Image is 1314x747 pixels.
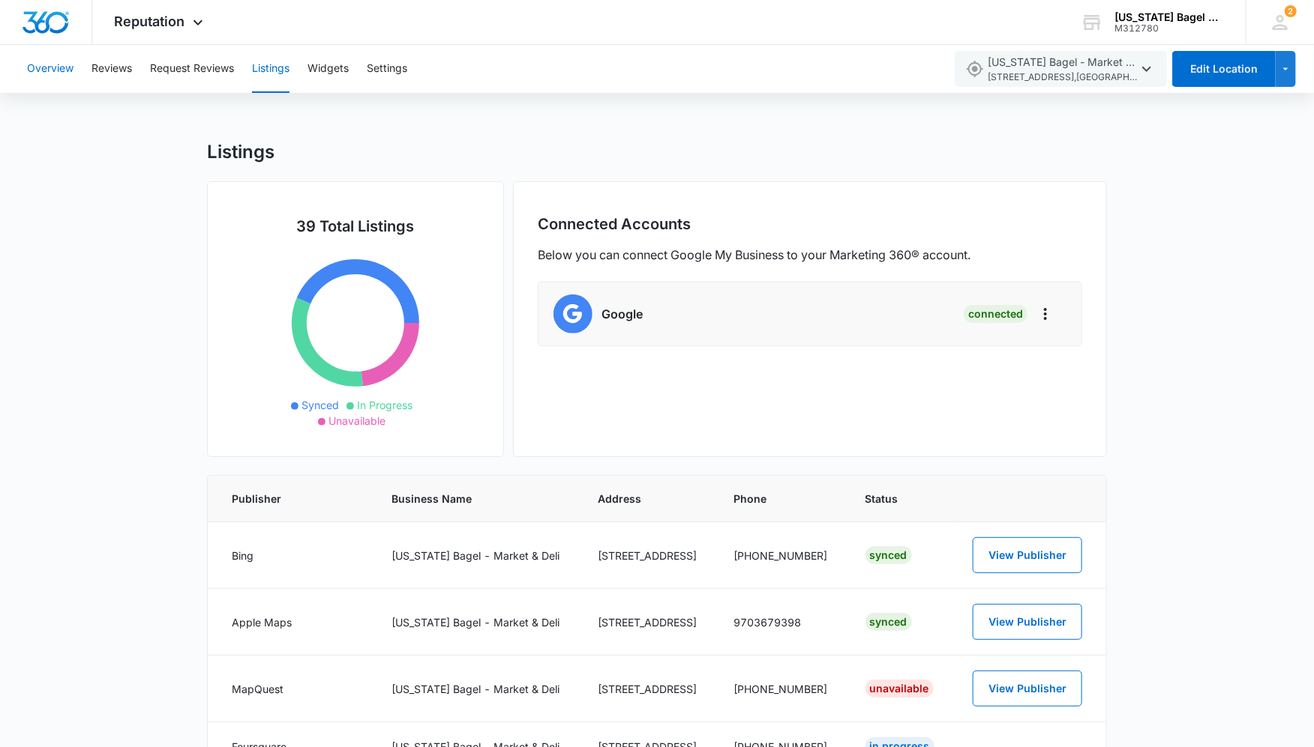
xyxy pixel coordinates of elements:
[734,491,829,506] span: Phone
[1114,23,1224,34] div: account id
[1036,305,1054,323] button: Actions
[373,589,580,656] td: [US_STATE] Bagel - Market & Deli
[973,671,1082,707] button: View Publisher
[208,656,373,722] td: MapQuest
[208,522,373,589] td: Bing
[598,491,698,506] span: Address
[865,546,912,564] div: Synced
[252,45,289,93] button: Listings
[580,656,716,722] td: [STREET_ADDRESS]
[964,305,1027,323] div: Connected
[1114,11,1224,23] div: account name
[865,680,934,698] div: Unavailable
[232,215,479,238] h5: 39 Total Listings
[538,246,970,264] p: Below you can connect Google My Business to your Marketing 360® account.
[988,54,1138,85] span: [US_STATE] Bagel - Market & Deli
[115,13,185,29] span: Reputation
[307,45,349,93] button: Widgets
[865,613,912,631] div: Synced
[207,141,274,163] h1: Listings
[716,522,847,589] td: [PHONE_NUMBER]
[1285,5,1297,17] span: 2
[1285,5,1297,17] div: notifications count
[91,45,132,93] button: Reviews
[580,589,716,656] td: [STREET_ADDRESS]
[1172,51,1276,87] button: Edit Location
[716,656,847,722] td: [PHONE_NUMBER]
[601,305,643,323] h6: Google
[988,70,1138,85] span: [STREET_ADDRESS] , [GEOGRAPHIC_DATA] , CO
[538,215,691,234] h1: Connected Accounts
[391,491,562,506] span: Business Name
[716,589,847,656] td: 9703679398
[232,491,355,506] span: Publisher
[27,45,73,93] button: Overview
[373,522,580,589] td: [US_STATE] Bagel - Market & Deli
[865,491,935,506] span: Status
[328,414,385,427] span: Unavailable
[208,589,373,656] td: Apple Maps
[373,656,580,722] td: [US_STATE] Bagel - Market & Deli
[955,51,1167,87] button: [US_STATE] Bagel - Market & Deli[STREET_ADDRESS],[GEOGRAPHIC_DATA],CO
[973,604,1082,640] button: View Publisher
[150,45,234,93] button: Request Reviews
[973,537,1082,573] button: View Publisher
[301,399,339,411] span: Synced
[367,45,407,93] button: Settings
[357,399,412,411] span: In Progress
[580,522,716,589] td: [STREET_ADDRESS]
